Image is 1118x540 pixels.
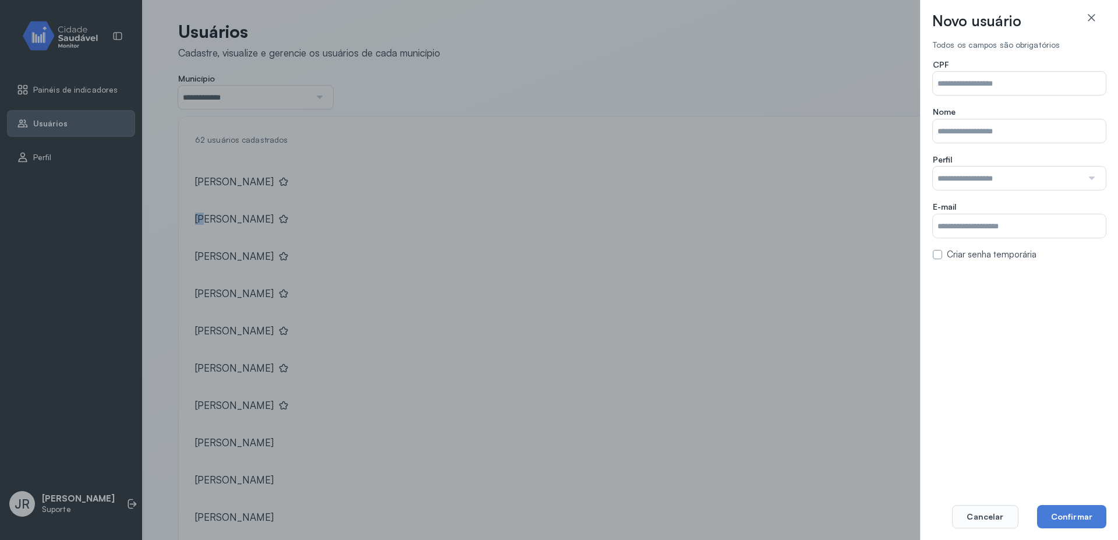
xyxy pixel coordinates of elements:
span: Perfil [933,154,952,165]
button: Cancelar [952,505,1018,528]
h3: Novo usuário [932,12,1021,30]
span: E-mail [933,202,956,212]
button: Confirmar [1037,505,1106,528]
div: Todos os campos são obrigatórios [933,40,1106,50]
span: CPF [933,59,949,70]
span: Nome [933,107,956,117]
label: Criar senha temporária [947,249,1036,260]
